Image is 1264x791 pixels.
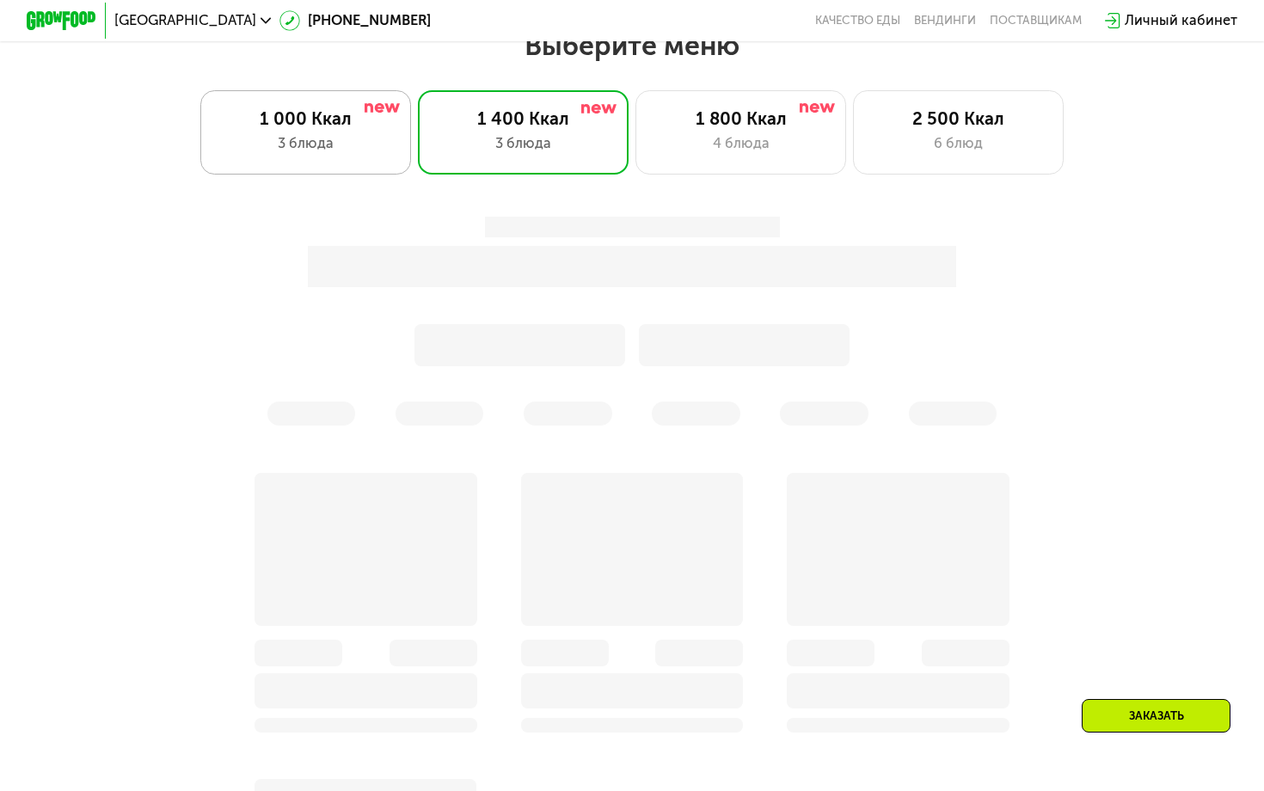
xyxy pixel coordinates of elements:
div: Заказать [1082,699,1230,733]
div: 3 блюда [218,133,392,155]
div: 1 000 Ккал [218,108,392,130]
div: 3 блюда [436,133,610,155]
a: [PHONE_NUMBER] [279,10,431,32]
div: поставщикам [990,14,1082,28]
span: [GEOGRAPHIC_DATA] [114,14,256,28]
a: Качество еды [815,14,900,28]
div: Личный кабинет [1125,10,1237,32]
div: 1 400 Ккал [436,108,610,130]
div: 2 500 Ккал [872,108,1046,130]
div: 4 блюда [653,133,827,155]
a: Вендинги [914,14,976,28]
div: 1 800 Ккал [653,108,827,130]
div: 6 блюд [872,133,1046,155]
h2: Выберите меню [56,28,1207,63]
